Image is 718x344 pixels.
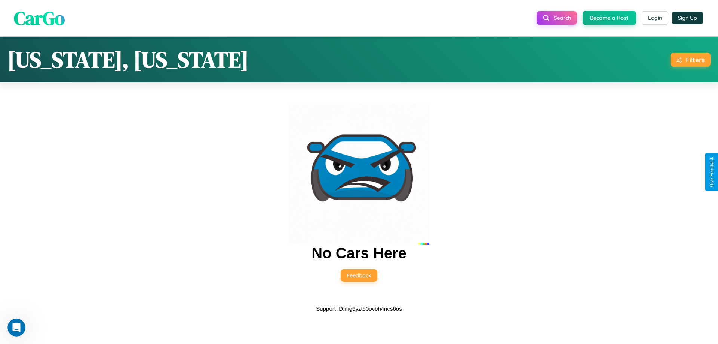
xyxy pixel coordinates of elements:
[289,104,429,245] img: car
[537,11,577,25] button: Search
[642,11,668,25] button: Login
[671,53,711,67] button: Filters
[583,11,636,25] button: Become a Host
[7,319,25,337] iframe: Intercom live chat
[14,5,65,31] span: CarGo
[312,245,406,262] h2: No Cars Here
[554,15,571,21] span: Search
[672,12,703,24] button: Sign Up
[316,304,402,314] p: Support ID: mg6yzt50ovbh4ncs6os
[341,269,377,282] button: Feedback
[7,44,249,75] h1: [US_STATE], [US_STATE]
[709,157,714,187] div: Give Feedback
[686,56,705,64] div: Filters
